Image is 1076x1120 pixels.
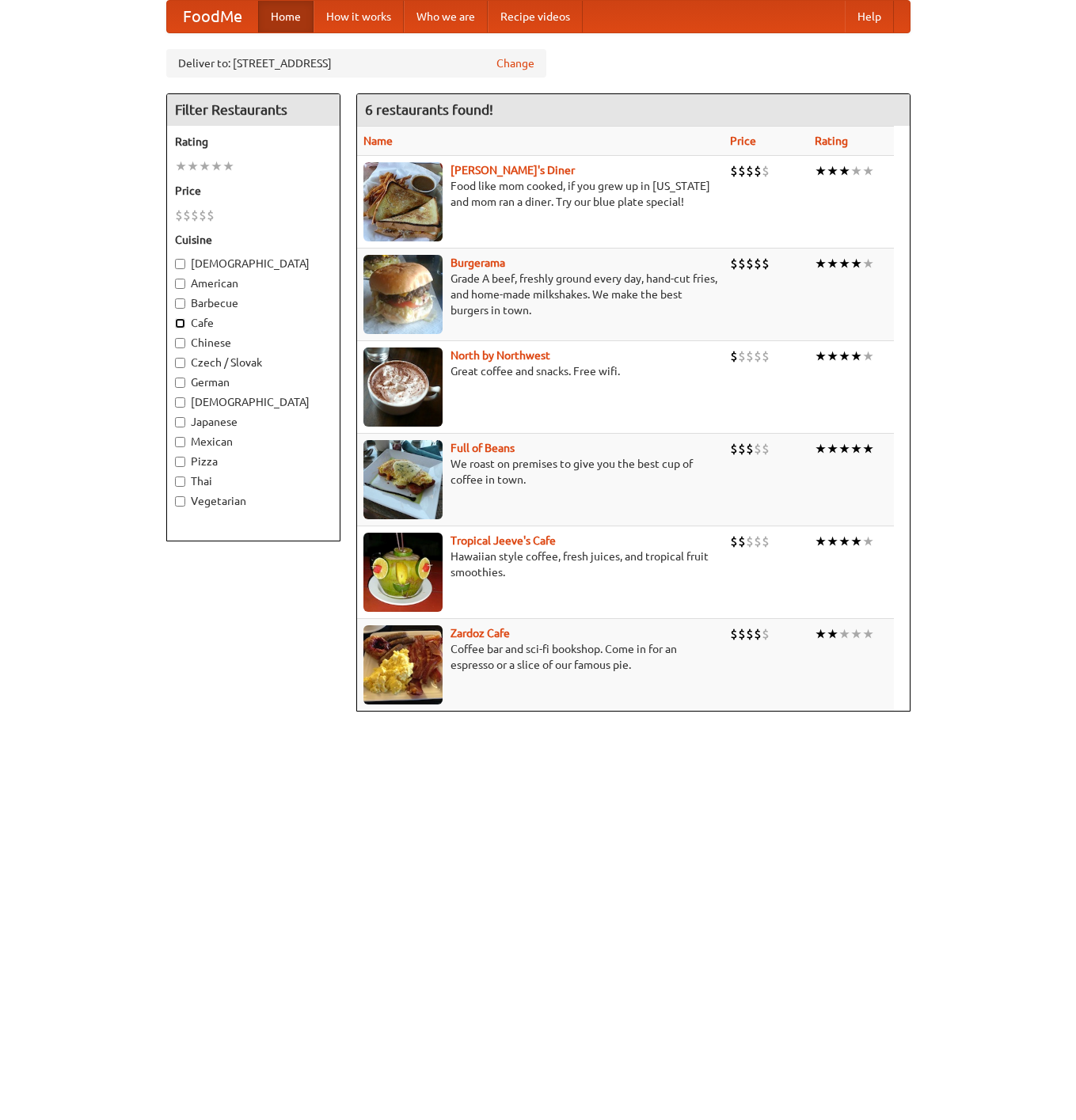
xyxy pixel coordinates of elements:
[175,275,332,291] label: American
[175,207,183,224] li: $
[175,158,187,175] li: ★
[815,533,827,550] li: ★
[862,347,874,365] li: ★
[363,347,443,427] img: north.jpg
[451,534,556,547] a: Tropical Jeeve's Cafe
[850,347,862,365] li: ★
[175,397,185,408] input: [DEMOGRAPHIC_DATA]
[850,440,862,457] li: ★
[175,378,185,388] input: German
[762,162,770,180] li: $
[850,533,862,550] li: ★
[754,440,762,457] li: $
[838,440,850,457] li: ★
[166,49,546,78] div: Deliver to: [STREET_ADDRESS]
[199,207,207,224] li: $
[175,358,185,368] input: Czech / Slovak
[167,94,340,126] h4: Filter Restaurants
[850,625,862,643] li: ★
[175,473,332,489] label: Thai
[738,440,746,457] li: $
[222,158,234,175] li: ★
[746,162,754,180] li: $
[827,440,838,457] li: ★
[762,255,770,272] li: $
[746,533,754,550] li: $
[762,625,770,643] li: $
[738,255,746,272] li: $
[175,417,185,427] input: Japanese
[175,493,332,509] label: Vegetarian
[451,164,575,177] b: [PERSON_NAME]'s Diner
[363,135,393,147] a: Name
[827,533,838,550] li: ★
[175,374,332,390] label: German
[738,347,746,365] li: $
[175,295,332,311] label: Barbecue
[738,162,746,180] li: $
[746,255,754,272] li: $
[730,440,738,457] li: $
[838,255,850,272] li: ★
[258,1,314,32] a: Home
[363,641,717,673] p: Coffee bar and sci-fi bookshop. Come in for an espresso or a slice of our famous pie.
[862,625,874,643] li: ★
[730,533,738,550] li: $
[838,533,850,550] li: ★
[730,255,738,272] li: $
[850,255,862,272] li: ★
[363,440,443,519] img: beans.jpg
[754,347,762,365] li: $
[363,549,717,580] p: Hawaiian style coffee, fresh juices, and tropical fruit smoothies.
[363,255,443,334] img: burgerama.jpg
[175,437,185,447] input: Mexican
[815,347,827,365] li: ★
[496,55,534,71] a: Change
[175,335,332,351] label: Chinese
[404,1,488,32] a: Who we are
[363,533,443,612] img: jeeves.jpg
[451,256,505,269] b: Burgerama
[363,162,443,241] img: sallys.jpg
[175,434,332,450] label: Mexican
[730,162,738,180] li: $
[746,625,754,643] li: $
[207,207,215,224] li: $
[175,355,332,370] label: Czech / Slovak
[827,162,838,180] li: ★
[862,255,874,272] li: ★
[815,162,827,180] li: ★
[845,1,894,32] a: Help
[730,625,738,643] li: $
[191,207,199,224] li: $
[838,162,850,180] li: ★
[175,279,185,289] input: American
[363,363,717,379] p: Great coffee and snacks. Free wifi.
[175,476,185,487] input: Thai
[762,533,770,550] li: $
[738,533,746,550] li: $
[762,347,770,365] li: $
[738,625,746,643] li: $
[488,1,583,32] a: Recipe videos
[451,627,510,640] a: Zardoz Cafe
[183,207,191,224] li: $
[175,298,185,309] input: Barbecue
[175,338,185,348] input: Chinese
[827,255,838,272] li: ★
[363,456,717,488] p: We roast on premises to give you the best cup of coffee in town.
[175,414,332,430] label: Japanese
[746,440,754,457] li: $
[175,496,185,507] input: Vegetarian
[199,158,211,175] li: ★
[746,347,754,365] li: $
[862,440,874,457] li: ★
[838,625,850,643] li: ★
[175,315,332,331] label: Cafe
[451,442,515,454] a: Full of Beans
[451,349,550,362] b: North by Northwest
[862,533,874,550] li: ★
[314,1,404,32] a: How it works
